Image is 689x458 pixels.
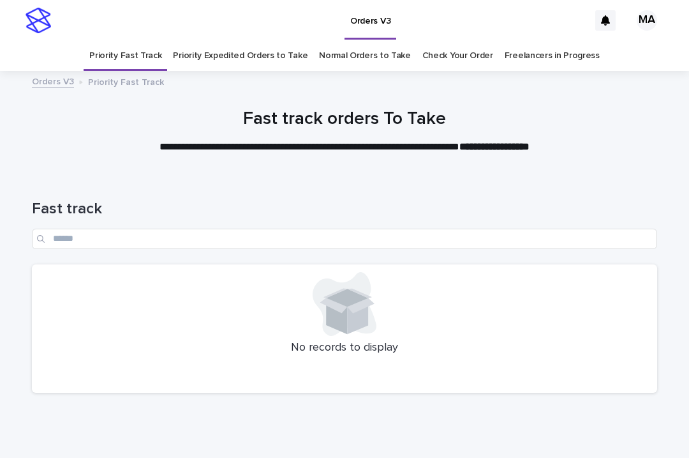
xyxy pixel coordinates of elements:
a: Normal Orders to Take [319,41,411,71]
img: stacker-logo-s-only.png [26,8,51,33]
p: No records to display [40,341,649,355]
a: Orders V3 [32,73,74,88]
h1: Fast track [32,200,657,218]
input: Search [32,229,657,249]
div: MA [637,10,657,31]
a: Check Your Order [422,41,493,71]
a: Freelancers in Progress [505,41,600,71]
a: Priority Fast Track [89,41,161,71]
p: Priority Fast Track [88,74,164,88]
h1: Fast track orders To Take [32,109,657,130]
a: Priority Expedited Orders to Take [173,41,307,71]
